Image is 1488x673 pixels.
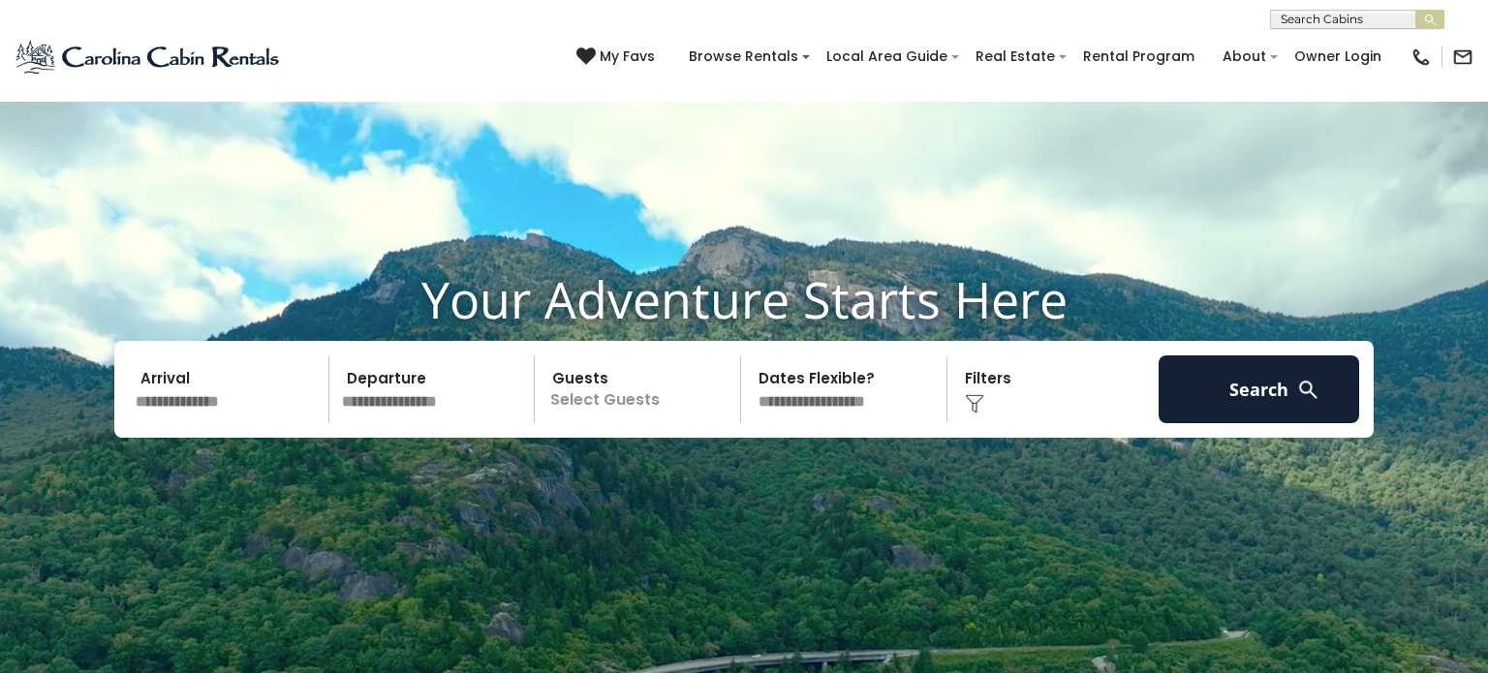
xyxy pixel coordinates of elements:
[965,394,984,413] img: filter--v1.png
[1452,46,1473,68] img: mail-regular-black.png
[817,42,957,72] a: Local Area Guide
[15,38,283,76] img: Blue-2.png
[541,355,740,423] p: Select Guests
[966,42,1065,72] a: Real Estate
[1410,46,1432,68] img: phone-regular-black.png
[679,42,808,72] a: Browse Rentals
[1073,42,1204,72] a: Rental Program
[1159,355,1359,423] button: Search
[1296,378,1320,402] img: search-regular-white.png
[600,46,655,67] span: My Favs
[576,46,660,68] a: My Favs
[1285,42,1391,72] a: Owner Login
[15,269,1473,329] h1: Your Adventure Starts Here
[1213,42,1276,72] a: About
